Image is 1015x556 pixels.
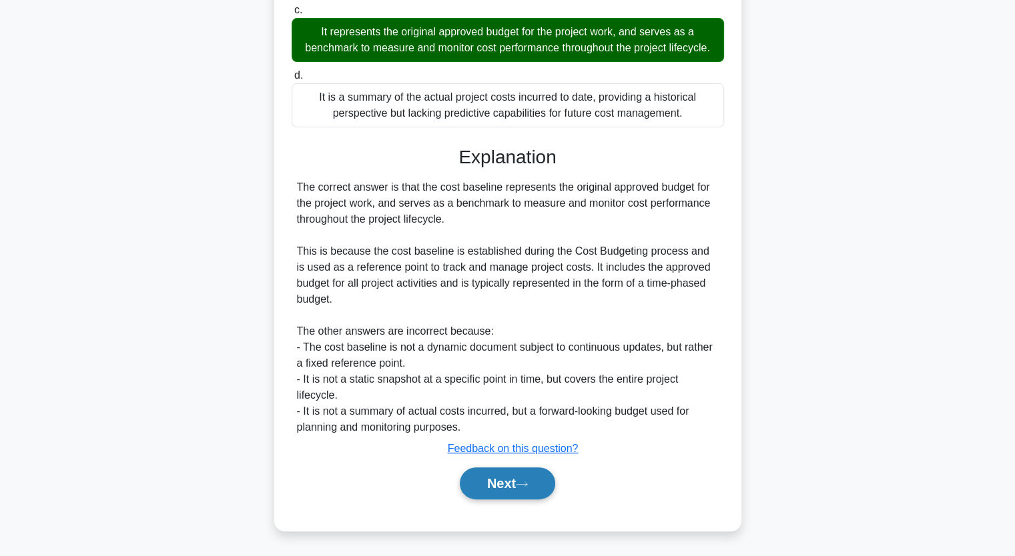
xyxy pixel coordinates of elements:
[300,146,716,169] h3: Explanation
[292,83,724,127] div: It is a summary of the actual project costs incurred to date, providing a historical perspective ...
[294,69,303,81] span: d.
[294,4,302,15] span: c.
[292,18,724,62] div: It represents the original approved budget for the project work, and serves as a benchmark to mea...
[448,443,579,454] a: Feedback on this question?
[297,179,719,435] div: The correct answer is that the cost baseline represents the original approved budget for the proj...
[460,467,555,499] button: Next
